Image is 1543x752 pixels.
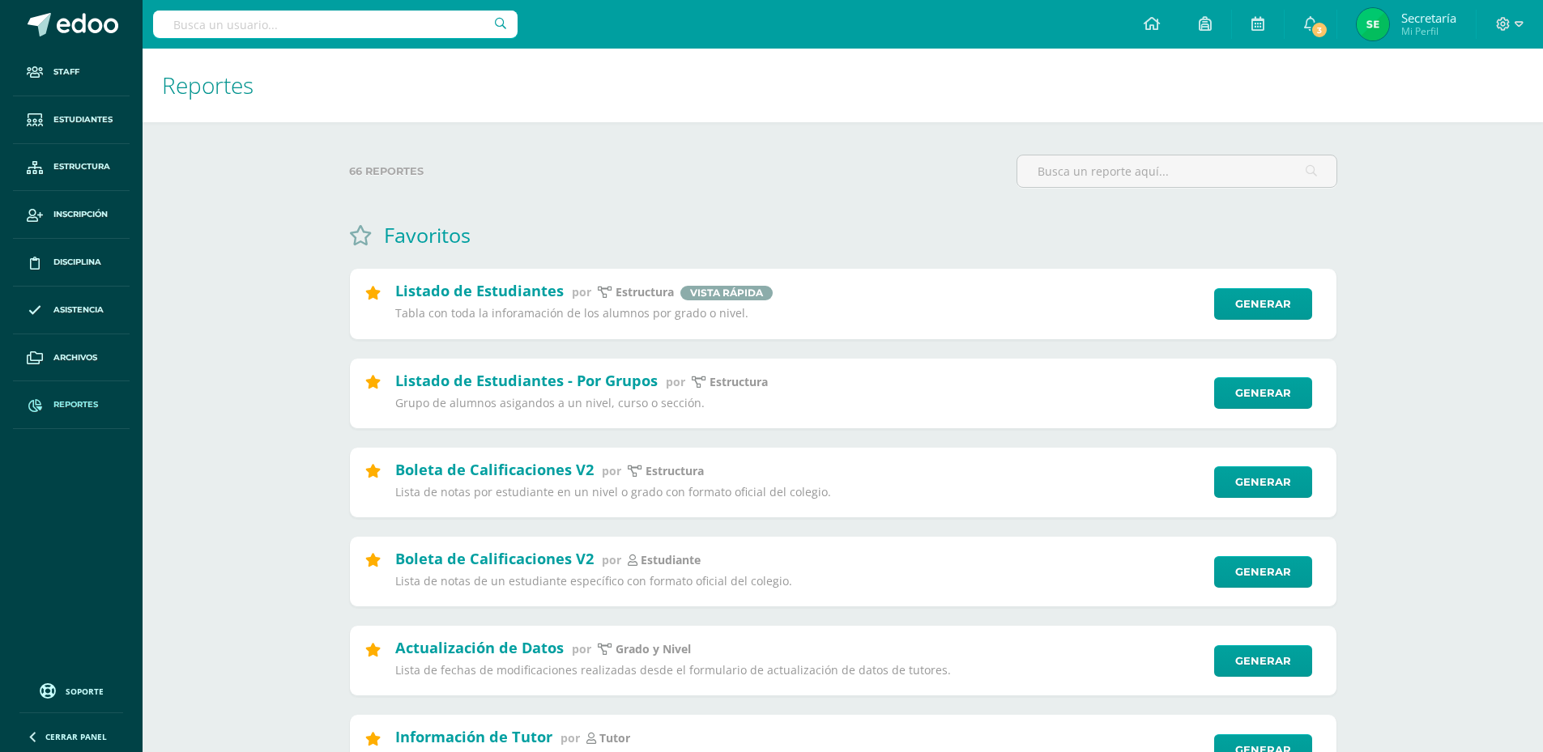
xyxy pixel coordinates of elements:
a: Asistencia [13,287,130,334]
span: Reportes [53,398,98,411]
a: Inscripción [13,191,130,239]
p: Lista de notas por estudiante en un nivel o grado con formato oficial del colegio. [395,485,1204,499]
span: Estudiantes [53,113,113,126]
h2: Boleta de Calificaciones V2 [395,460,594,479]
span: Disciplina [53,256,101,269]
span: por [602,552,621,567]
h2: Boleta de Calificaciones V2 [395,549,594,568]
a: Reportes [13,381,130,429]
a: Estructura [13,144,130,192]
a: Generar [1214,645,1312,677]
p: estructura [710,375,768,389]
h1: Favoritos [384,221,471,249]
a: Archivos [13,334,130,382]
span: Reportes [162,70,254,100]
span: 3 [1311,21,1328,39]
a: Generar [1214,377,1312,409]
input: Busca un usuario... [153,11,518,38]
span: Inscripción [53,208,108,221]
p: Tabla con toda la inforamación de los alumnos por grado o nivel. [395,306,1204,321]
p: estudiante [641,553,701,567]
span: Vista rápida [680,286,773,300]
span: Asistencia [53,304,104,317]
span: Soporte [66,686,104,697]
a: Generar [1214,288,1312,320]
span: Cerrar panel [45,731,107,742]
span: por [602,463,621,478]
h2: Listado de Estudiantes - Por Grupos [395,371,658,390]
h2: Información de Tutor [395,727,552,746]
input: Busca un reporte aquí... [1017,155,1336,187]
span: Staff [53,66,79,79]
p: Estructura [646,464,704,478]
p: Tutor [599,731,630,746]
span: Archivos [53,351,97,364]
label: 66 reportes [349,155,1004,188]
span: Estructura [53,160,110,173]
h2: Listado de Estudiantes [395,281,564,300]
a: Soporte [19,679,123,701]
span: Secretaría [1401,10,1456,26]
a: Generar [1214,466,1312,498]
img: bb51d92fe231030405650637fd24292c.png [1357,8,1389,40]
p: Grupo de alumnos asigandos a un nivel, curso o sección. [395,396,1204,410]
p: Grado y Nivel [616,642,691,656]
a: Staff [13,49,130,96]
p: Lista de notas de un estudiante específico con formato oficial del colegio. [395,574,1204,588]
a: Generar [1214,556,1312,588]
p: estructura [616,285,674,300]
span: por [572,641,591,656]
span: por [666,374,685,389]
h2: Actualización de Datos [395,638,564,657]
a: Estudiantes [13,96,130,144]
span: Mi Perfil [1401,24,1456,38]
p: Lista de fechas de modificaciones realizadas desde el formulario de actualización de datos de tut... [395,663,1204,678]
a: Disciplina [13,239,130,287]
span: por [561,730,580,746]
span: por [572,284,591,300]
